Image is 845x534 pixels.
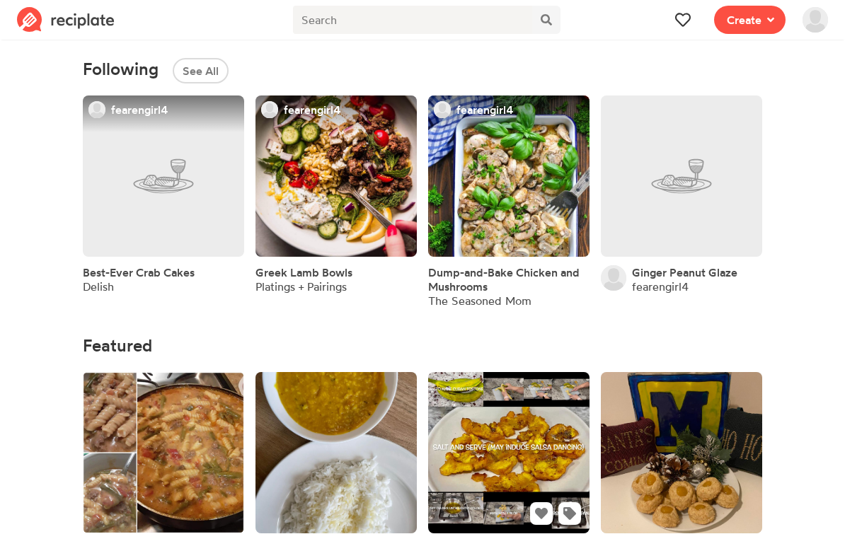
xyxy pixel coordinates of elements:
a: Best-Ever Crab Cakes [83,265,195,279]
img: Reciplate [17,7,115,33]
div: Platings + Pairings [255,279,352,294]
a: See All [159,61,229,75]
button: Create [714,6,786,34]
span: Dump-and-Bake Chicken and Mushrooms [428,265,580,294]
h4: Featured [83,336,762,355]
a: Greek Lamb Bowls [255,265,352,279]
a: fearengirl4 [632,279,689,294]
img: User's avatar [601,265,626,291]
span: Create [727,11,761,28]
span: Following [83,59,159,79]
input: Search [293,6,532,34]
div: The Seasoned Mom [428,294,590,308]
img: User's avatar [803,7,828,33]
a: Dump-and-Bake Chicken and Mushrooms [428,265,590,294]
div: Delish [83,279,195,294]
a: Ginger Peanut Glaze [632,265,737,279]
button: See All [173,58,229,83]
